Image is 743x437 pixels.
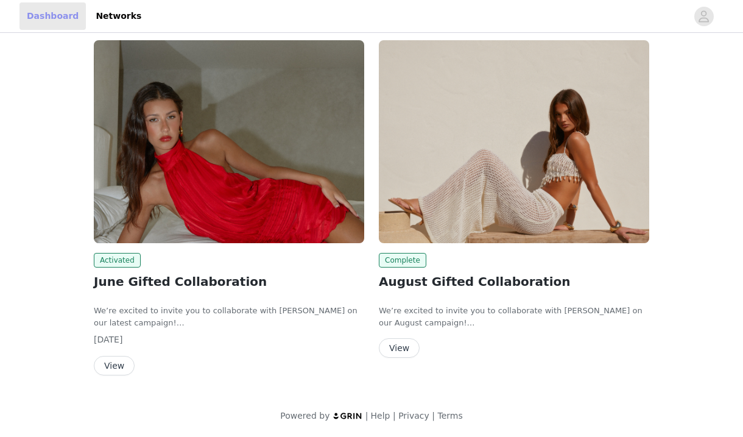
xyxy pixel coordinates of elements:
h2: August Gifted Collaboration [379,272,649,291]
a: View [379,344,420,353]
span: Complete [379,253,426,268]
button: View [379,338,420,358]
h2: June Gifted Collaboration [94,272,364,291]
a: Terms [437,411,462,421]
img: Peppermayo USA [94,40,364,243]
a: View [94,361,135,371]
div: avatar [698,7,710,26]
span: Activated [94,253,141,268]
p: We’re excited to invite you to collaborate with [PERSON_NAME] on our August campaign! [379,305,649,329]
span: Powered by [280,411,329,421]
a: Dashboard [19,2,86,30]
span: | [432,411,435,421]
p: We’re excited to invite you to collaborate with [PERSON_NAME] on our latest campaign! [94,305,364,329]
span: | [365,411,368,421]
a: Privacy [398,411,429,421]
a: Networks [88,2,149,30]
span: [DATE] [94,335,122,344]
span: | [393,411,396,421]
img: Peppermayo USA [379,40,649,243]
button: View [94,356,135,375]
a: Help [371,411,390,421]
img: logo [333,412,363,420]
